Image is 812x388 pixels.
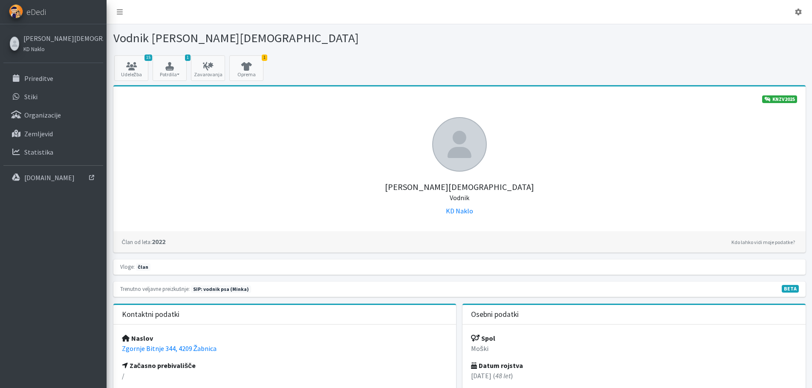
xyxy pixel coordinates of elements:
[3,125,103,142] a: Zemljevid
[9,4,23,18] img: eDedi
[262,55,267,61] span: 1
[3,106,103,124] a: Organizacije
[144,55,152,61] span: 15
[26,6,46,18] span: eDedi
[114,55,148,81] a: 15 Udeležba
[3,70,103,87] a: Prireditve
[122,361,196,370] strong: Začasno prebivališče
[24,92,38,101] p: Stiki
[153,55,187,81] button: 1 Potrdila
[24,148,53,156] p: Statistika
[3,88,103,105] a: Stiki
[471,343,797,354] p: Moški
[471,334,495,342] strong: Spol
[471,361,523,370] strong: Datum rojstva
[471,371,797,381] p: [DATE] ( )
[450,193,469,202] small: Vodnik
[122,334,153,342] strong: Naslov
[185,55,191,61] span: 1
[24,129,53,138] p: Zemljevid
[191,55,225,81] a: Zavarovanja
[3,144,103,161] a: Statistika
[122,239,152,245] small: Član od leta:
[122,344,217,353] a: Zgornje Bitnje 344, 4209 Žabnica
[23,43,101,54] a: KD Naklo
[762,95,797,103] a: KNZV2025
[120,263,135,270] small: Vloge:
[729,237,797,247] a: Kdo lahko vidi moje podatke?
[136,263,150,271] span: član
[24,74,53,83] p: Prireditve
[122,172,797,202] h5: [PERSON_NAME][DEMOGRAPHIC_DATA]
[120,285,190,292] small: Trenutno veljavne preizkušnje:
[191,285,251,293] span: Naslednja preizkušnja: jesen 2026
[495,371,511,380] em: 48 let
[23,33,101,43] a: [PERSON_NAME][DEMOGRAPHIC_DATA]
[471,310,519,319] h3: Osebni podatki
[122,371,448,381] p: /
[446,207,473,215] a: KD Naklo
[122,310,179,319] h3: Kontaktni podatki
[3,169,103,186] a: [DOMAIN_NAME]
[113,31,457,46] h1: Vodnik [PERSON_NAME][DEMOGRAPHIC_DATA]
[24,173,75,182] p: [DOMAIN_NAME]
[24,111,61,119] p: Organizacije
[229,55,263,81] a: 1 Oprema
[122,237,165,246] strong: 2022
[23,46,45,52] small: KD Naklo
[782,285,799,293] span: V fazi razvoja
